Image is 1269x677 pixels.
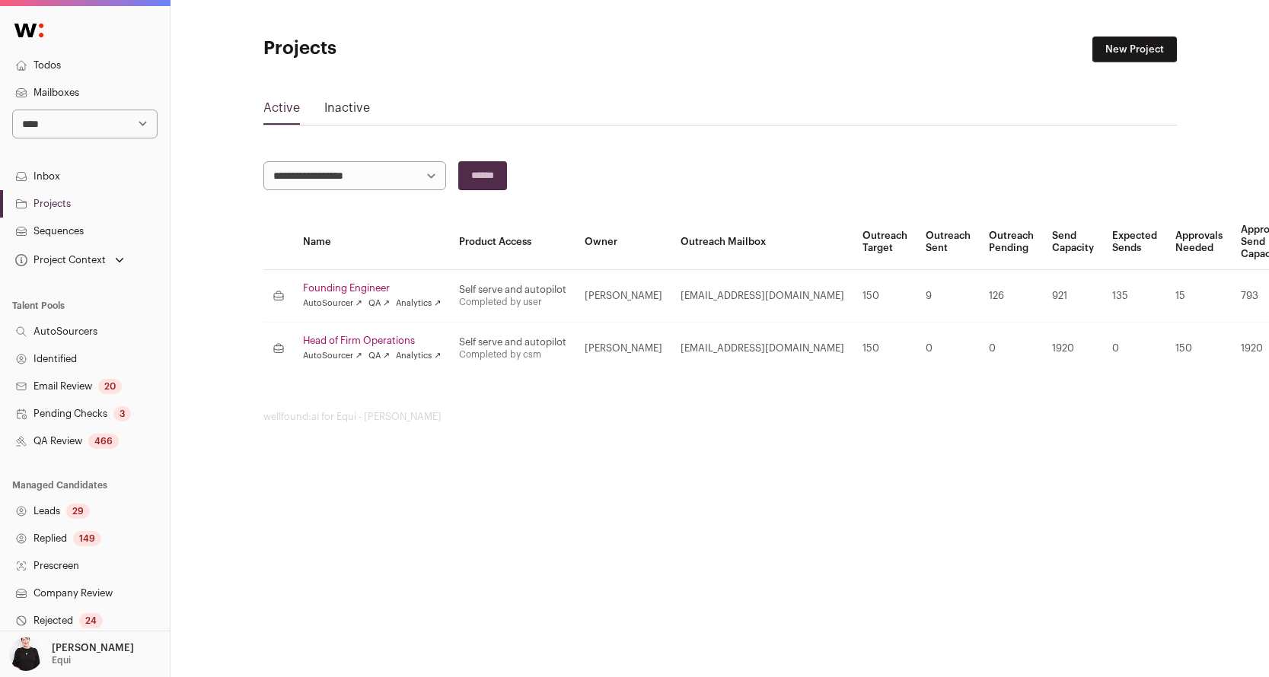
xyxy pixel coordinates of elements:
th: Expected Sends [1103,215,1166,270]
td: 150 [853,270,917,323]
td: [EMAIL_ADDRESS][DOMAIN_NAME] [671,323,853,375]
div: 20 [98,379,122,394]
th: Product Access [450,215,576,270]
div: Project Context [12,254,106,266]
a: QA ↗ [368,350,390,362]
a: Active [263,99,300,123]
a: QA ↗ [368,297,390,310]
div: 3 [113,406,131,421]
th: Send Capacity [1043,215,1103,270]
a: Inactive [324,99,370,123]
a: Analytics ↗ [396,350,441,362]
td: 150 [1166,323,1232,375]
a: New Project [1092,37,1177,62]
td: 15 [1166,270,1232,323]
td: 9 [917,270,980,323]
th: Outreach Sent [917,215,980,270]
div: 29 [66,504,90,519]
div: Self serve and autopilot [459,336,566,348]
th: Approvals Needed [1166,215,1232,270]
a: Completed by user [459,297,542,307]
th: Owner [576,215,671,270]
td: [PERSON_NAME] [576,323,671,375]
td: 1920 [1043,323,1103,375]
p: [PERSON_NAME] [52,642,134,654]
button: Open dropdown [12,250,127,271]
p: Equi [52,654,71,666]
div: 149 [73,531,101,546]
td: [PERSON_NAME] [576,270,671,323]
td: [EMAIL_ADDRESS][DOMAIN_NAME] [671,270,853,323]
footer: wellfound:ai for Equi - [PERSON_NAME] [263,411,1177,423]
a: Analytics ↗ [396,297,441,310]
th: Outreach Target [853,215,917,270]
td: 0 [917,323,980,375]
th: Outreach Pending [980,215,1043,270]
a: AutoSourcer ↗ [303,297,362,310]
td: 126 [980,270,1043,323]
a: AutoSourcer ↗ [303,350,362,362]
td: 0 [980,323,1043,375]
a: Head of Firm Operations [303,335,442,347]
th: Name [294,215,451,270]
img: Wellfound [6,15,52,46]
td: 150 [853,323,917,375]
a: Founding Engineer [303,282,442,294]
img: 9240684-medium_jpg [9,637,43,671]
div: Self serve and autopilot [459,284,566,296]
div: 24 [79,613,103,628]
div: 466 [88,434,119,449]
h1: Projects [263,37,568,61]
td: 921 [1043,270,1103,323]
button: Open dropdown [6,637,137,671]
a: Completed by csm [459,350,541,359]
td: 0 [1103,323,1166,375]
td: 135 [1103,270,1166,323]
th: Outreach Mailbox [671,215,853,270]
